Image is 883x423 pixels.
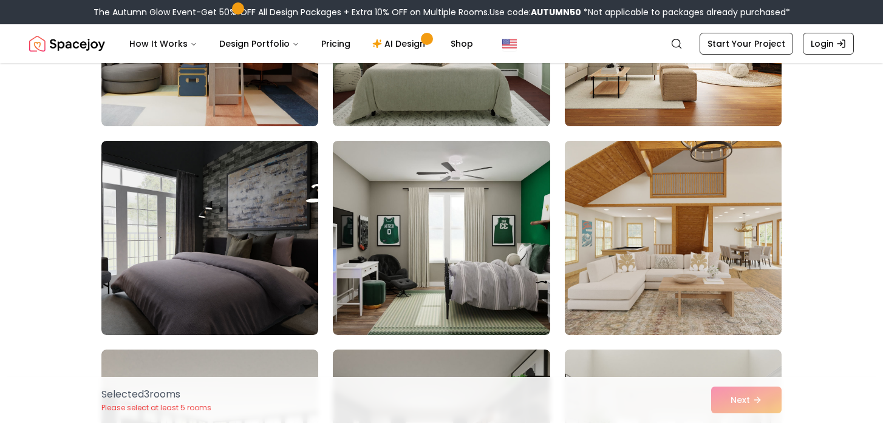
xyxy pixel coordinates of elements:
[581,6,790,18] span: *Not applicable to packages already purchased*
[101,387,211,402] p: Selected 3 room s
[312,32,360,56] a: Pricing
[101,403,211,413] p: Please select at least 5 rooms
[29,32,105,56] img: Spacejoy Logo
[489,6,581,18] span: Use code:
[101,141,318,335] img: Room room-79
[803,33,854,55] a: Login
[531,6,581,18] b: AUTUMN50
[29,24,854,63] nav: Global
[120,32,207,56] button: How It Works
[363,32,438,56] a: AI Design
[441,32,483,56] a: Shop
[120,32,483,56] nav: Main
[210,32,309,56] button: Design Portfolio
[502,36,517,51] img: United States
[700,33,793,55] a: Start Your Project
[94,6,790,18] div: The Autumn Glow Event-Get 50% OFF All Design Packages + Extra 10% OFF on Multiple Rooms.
[29,32,105,56] a: Spacejoy
[333,141,550,335] img: Room room-80
[559,136,787,340] img: Room room-81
